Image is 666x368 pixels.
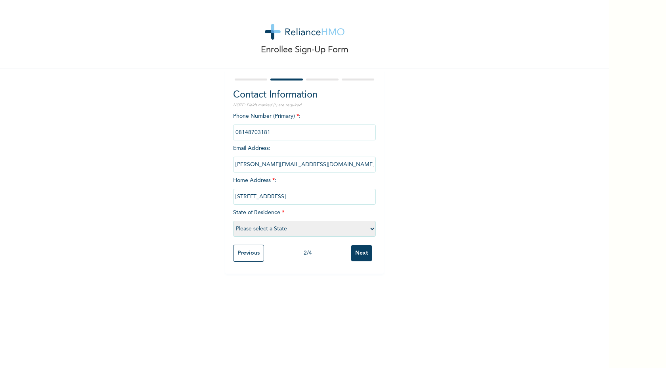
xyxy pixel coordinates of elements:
span: Home Address : [233,178,376,199]
div: 2 / 4 [264,249,351,257]
img: logo [265,24,344,40]
input: Enter home address [233,189,376,205]
p: Enrollee Sign-Up Form [261,44,348,57]
input: Previous [233,245,264,262]
span: Phone Number (Primary) : [233,113,376,135]
input: Next [351,245,372,261]
input: Enter Primary Phone Number [233,125,376,140]
span: State of Residence [233,210,376,232]
h2: Contact Information [233,88,376,102]
input: Enter email Address [233,157,376,172]
p: NOTE: Fields marked (*) are required [233,102,376,108]
span: Email Address : [233,146,376,167]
